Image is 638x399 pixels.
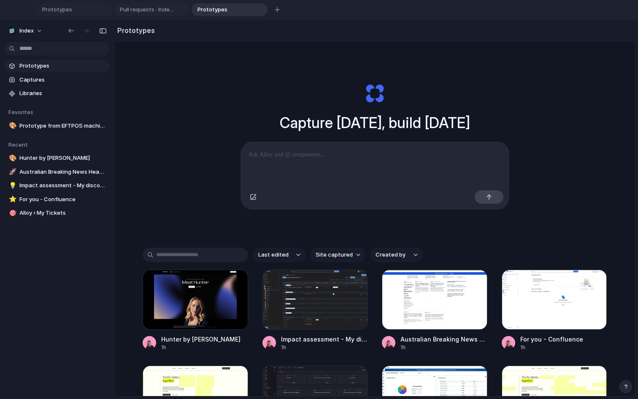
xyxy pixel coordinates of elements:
button: 💡 [8,181,16,190]
span: Captures [19,76,106,84]
div: 🎯 [9,208,15,218]
div: For you - Confluence [520,335,583,344]
div: 🎨 [9,121,15,131]
a: 💡Impact assessment - My discovery project - Jira Product Discovery [4,179,110,192]
button: Index [4,24,47,38]
a: 🎨Prototype from EFTPOS machines | eCommerce | free quote | Tyro [4,120,110,132]
button: 🎯 [8,209,16,217]
div: Impact assessment - My discovery project - Jira Product Discovery [281,335,368,344]
span: Last edited [258,251,289,259]
span: Libraries [19,89,106,98]
a: 🎨Hunter by [PERSON_NAME] [4,152,110,164]
a: For you - ConfluenceFor you - Confluence1h [502,270,607,351]
div: 1h [400,344,487,351]
button: ⭐ [8,195,16,204]
div: Hunter by [PERSON_NAME] [161,335,241,344]
a: 🎯Alloy › My Tickets [4,207,110,219]
div: Prototypes [36,3,112,16]
div: 💡 [9,181,15,191]
span: Site captured [316,251,353,259]
button: Site captured [311,248,365,262]
a: Prototypes [4,60,110,72]
div: Australian Breaking News Headlines & World News Online | [DOMAIN_NAME] [400,335,487,344]
div: 1h [520,344,583,351]
span: Alloy › My Tickets [19,209,106,217]
span: Favorites [8,109,33,115]
a: Australian Breaking News Headlines & World News Online | SMH.com.auAustralian Breaking News Headl... [382,270,487,351]
a: Captures [4,74,110,86]
span: Recent [8,141,28,148]
a: ⭐For you - Confluence [4,193,110,206]
h1: Capture [DATE], build [DATE] [280,112,470,134]
button: 🎨 [8,122,16,130]
span: Prototypes [19,62,106,70]
span: Pull requests · Index-Technologies/index [116,5,176,14]
div: Prototypes [192,3,268,16]
span: Prototypes [39,5,99,14]
span: Impact assessment - My discovery project - Jira Product Discovery [19,181,106,190]
span: Prototypes [194,5,254,14]
div: 🎨 [9,153,15,163]
div: 1h [161,344,241,351]
a: Libraries [4,87,110,100]
div: Pull requests · Index-Technologies/index [114,3,190,16]
span: Australian Breaking News Headlines & World News Online | [DOMAIN_NAME] [19,168,106,176]
button: 🎨 [8,154,16,162]
a: Impact assessment - My discovery project - Jira Product DiscoveryImpact assessment - My discovery... [262,270,368,351]
a: Hunter by BravadoHunter by [PERSON_NAME]1h [143,270,248,351]
span: Hunter by [PERSON_NAME] [19,154,106,162]
div: 🚀 [9,167,15,177]
span: For you - Confluence [19,195,106,204]
button: 🚀 [8,168,16,176]
a: 🚀Australian Breaking News Headlines & World News Online | [DOMAIN_NAME] [4,166,110,178]
div: ⭐ [9,194,15,204]
button: Last edited [253,248,305,262]
span: Prototype from EFTPOS machines | eCommerce | free quote | Tyro [19,122,106,130]
button: Created by [370,248,423,262]
div: 1h [281,344,368,351]
span: Created by [376,251,406,259]
h2: Prototypes [114,25,155,36]
span: Index [19,27,34,35]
